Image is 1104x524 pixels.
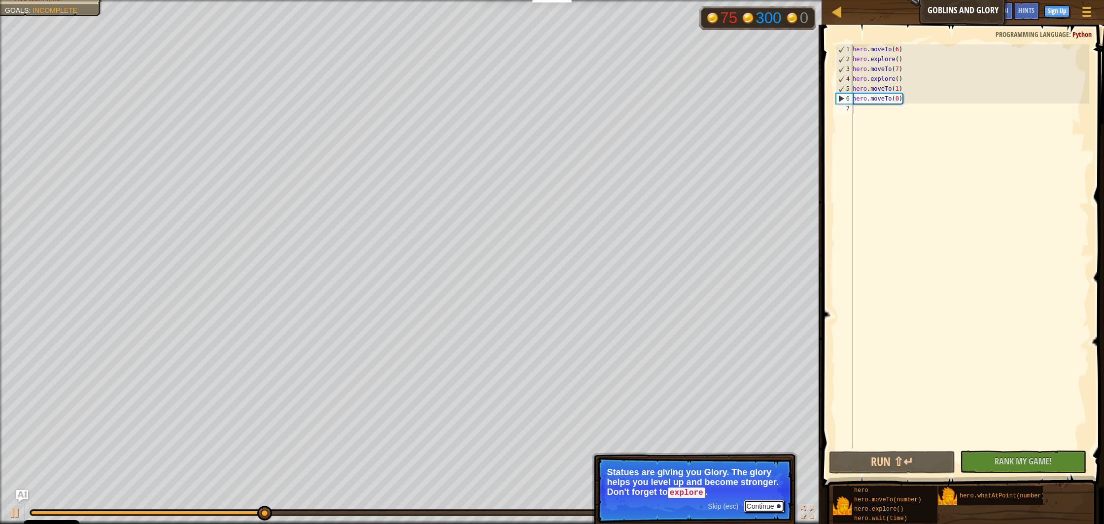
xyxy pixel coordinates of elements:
[1044,5,1069,17] button: Sign Up
[668,488,705,498] code: explore
[607,467,782,498] p: Statues are giving you Glory. The glory helps you level up and become stronger. Don't forget to .
[833,496,852,515] img: portrait.png
[938,487,957,506] img: portrait.png
[995,455,1052,467] span: Rank My Game!
[1018,5,1035,15] span: Hints
[5,504,25,524] button: ⌘ + P: Play
[836,74,853,84] div: 4
[836,54,853,64] div: 2
[992,5,1008,15] span: Ask AI
[854,487,868,494] span: hero
[1069,30,1072,39] span: :
[836,84,853,94] div: 5
[836,44,853,54] div: 1
[829,451,955,474] button: Run ⇧↵
[16,490,28,502] button: Ask AI
[29,6,33,14] span: :
[797,504,817,524] button: Toggle fullscreen
[987,2,1013,20] button: Ask AI
[836,64,853,74] div: 3
[699,6,816,30] div: Team 'humans' has 75 gold. Team 'ogres' has 300 gold. Team 'undefined' has 0 gold.
[996,30,1069,39] span: Programming language
[960,492,1045,499] span: hero.whatAtPoint(number)
[800,10,810,26] div: 0
[960,451,1086,473] button: Rank My Game!
[1072,30,1092,39] span: Python
[836,104,853,113] div: 7
[854,506,904,513] span: hero.explore()
[720,10,737,26] div: 75
[854,515,907,522] span: hero.wait(time)
[836,94,853,104] div: 6
[5,6,29,14] span: Goals
[708,502,738,510] span: Skip (esc)
[33,6,77,14] span: Incomplete
[1074,2,1099,25] button: Show game menu
[854,496,922,503] span: hero.moveTo(number)
[756,10,781,26] div: 300
[744,500,785,513] button: Continue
